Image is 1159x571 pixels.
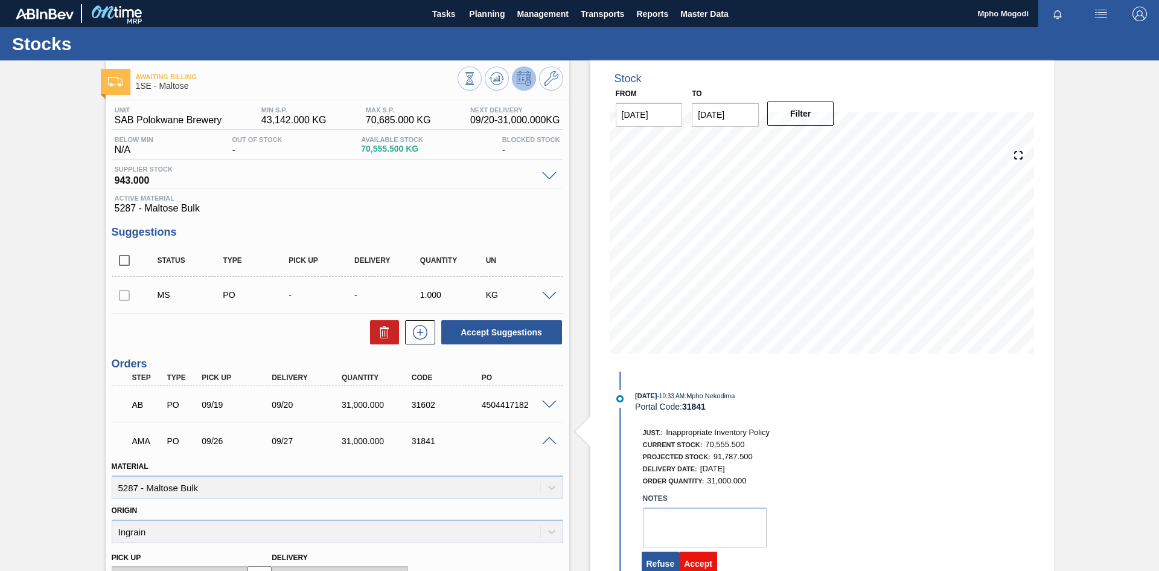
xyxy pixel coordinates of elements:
div: 1.000 [417,290,490,300]
div: Status [155,256,228,265]
div: PO [479,373,557,382]
span: 1SE - Maltose [136,82,458,91]
span: Delivery Date: [643,465,697,473]
div: Code [409,373,487,382]
button: Accept Suggestions [441,320,562,344]
label: Notes [643,490,767,508]
span: 31,000.000 [707,476,746,485]
strong: 31841 [682,402,706,411]
label: Origin [112,506,138,515]
span: - 10:33 AM [657,393,685,399]
div: N/A [112,136,156,155]
h3: Suggestions [112,226,563,239]
span: 70,685.000 KG [366,115,431,126]
button: Go to Master Data / General [539,66,563,91]
div: Quantity [339,373,417,382]
div: Manual Suggestion [155,290,228,300]
div: 31841 [409,436,487,446]
span: Just.: [643,429,663,436]
span: Order Quantity: [643,477,704,485]
div: Accept Suggestions [435,319,563,346]
span: Awaiting Billing [136,73,458,80]
span: [DATE] [635,392,657,399]
span: 5287 - Maltose Bulk [115,203,560,214]
p: AB [132,400,162,410]
div: Purchase order [164,436,200,446]
span: SAB Polokwane Brewery [115,115,222,126]
label: Delivery [272,553,308,562]
div: KG [483,290,556,300]
div: Delete Suggestions [364,320,399,344]
span: 91,787.500 [714,452,753,461]
div: 31,000.000 [339,436,417,446]
span: Blocked Stock [502,136,560,143]
span: Unit [115,106,222,114]
img: TNhmsLtSVTkK8tSr43FrP2fwEKptu5GPRR3wAAAABJRU5ErkJggg== [16,8,74,19]
div: New suggestion [399,320,435,344]
button: Filter [767,102,834,126]
h1: Stocks [12,37,226,51]
span: Transports [581,7,624,21]
span: Tasks [430,7,457,21]
input: mm/dd/yyyy [616,103,683,127]
div: Quantity [417,256,490,265]
span: Projected Stock: [643,453,710,460]
div: Step [129,373,165,382]
span: Out Of Stock [232,136,283,143]
img: Ícone [108,77,123,86]
button: Notifications [1038,5,1077,22]
span: Active Material [115,195,560,202]
span: Inappropriate Inventory Policy [666,428,770,437]
div: Type [220,256,293,265]
div: 09/27/2025 [269,436,347,446]
div: Pick up [286,256,359,265]
img: atual [616,395,624,402]
div: Pick up [199,373,277,382]
div: Portal Code: [635,402,922,411]
img: userActions [1094,7,1108,21]
span: Below Min [115,136,153,143]
div: Awaiting Manager Approval [129,428,165,454]
label: Pick up [112,553,141,562]
div: Purchase order [164,400,200,410]
button: Stocks Overview [458,66,482,91]
span: MIN S.P. [261,106,327,114]
label: to [692,89,701,98]
div: Delivery [269,373,347,382]
div: Purchase order [220,290,293,300]
span: 43,142.000 KG [261,115,327,126]
span: 09/20 - 31,000.000 KG [470,115,560,126]
span: MAX S.P. [366,106,431,114]
div: UN [483,256,556,265]
div: Stock [615,73,642,85]
div: Awaiting Billing [129,392,165,418]
button: Update Chart [485,66,509,91]
div: - [286,290,359,300]
h3: Orders [112,358,563,370]
label: Material [112,462,148,471]
label: From [616,89,637,98]
div: 09/20/2025 [269,400,347,410]
span: Current Stock: [643,441,703,448]
span: 70,555.500 [705,440,744,449]
div: - [499,136,563,155]
span: : Mpho Nekodima [685,392,735,399]
button: Deprogram Stock [512,66,536,91]
span: Management [517,7,569,21]
div: 4504417182 [479,400,557,410]
span: Planning [469,7,505,21]
div: 31602 [409,400,487,410]
span: Available Stock [361,136,423,143]
div: Delivery [351,256,424,265]
span: Supplier Stock [115,166,536,173]
img: Logout [1132,7,1147,21]
span: Reports [636,7,668,21]
span: [DATE] [700,464,725,473]
div: - [229,136,286,155]
input: mm/dd/yyyy [692,103,759,127]
span: Master Data [680,7,728,21]
div: 09/19/2025 [199,400,277,410]
span: 943.000 [115,173,536,185]
div: Type [164,373,200,382]
div: - [351,290,424,300]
